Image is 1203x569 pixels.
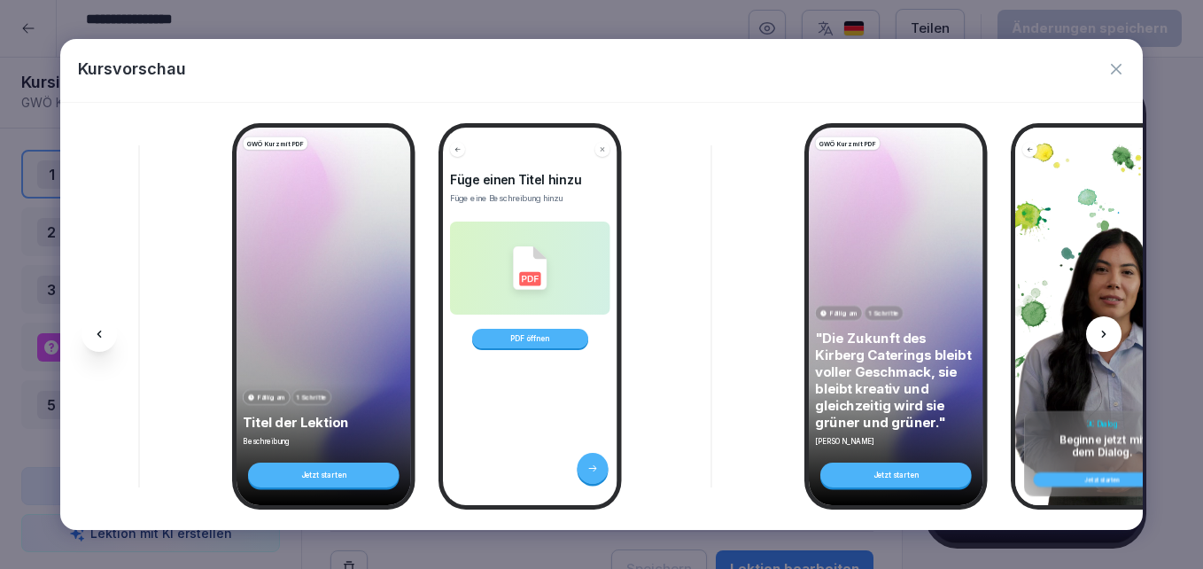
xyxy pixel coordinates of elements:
div: Jetzt starten [248,463,400,487]
button: Jetzt starten [1033,472,1171,487]
p: Fällig am [829,308,858,318]
p: Fällig am [257,393,285,402]
p: Kursvorschau [78,57,186,81]
p: GWÖ Kurz mit PDF [246,139,304,149]
h6: Dialog [1097,420,1118,427]
div: PDF öffnen [472,329,588,348]
div: Jetzt starten [1040,477,1164,483]
p: GWÖ Kurz mit PDF [819,139,876,149]
p: [PERSON_NAME] [815,436,977,446]
p: Beginne jetzt mit dem Dialog. [1053,433,1151,458]
p: 1 Schritte [869,308,899,318]
p: Füge eine Beschreibung hinzu [450,192,610,204]
p: 1 Schritte [297,393,327,402]
h4: Füge einen Titel hinzu [450,172,610,187]
img: pdf_icon.svg [513,246,547,291]
p: Beschreibung [243,436,405,446]
p: Titel der Lektion [243,414,405,431]
div: Jetzt starten [820,463,972,487]
p: "Die Zukunft des Kirberg Caterings bleibt voller Geschmack, sie bleibt kreativ und gleichzeitig w... [815,330,977,431]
